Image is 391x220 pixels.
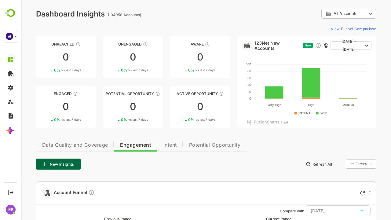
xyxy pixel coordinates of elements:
[300,8,355,20] div: All Accounts
[302,43,307,48] div: This card does not support filter and segments
[294,42,300,49] div: Discover new ICP-fit accounts showing engagement — via intent surges, anonymous website visits, L...
[225,62,230,66] text: 100
[100,68,127,72] div: 0 %
[82,102,142,112] div: 0
[233,40,279,51] a: 123Net New Accounts
[134,91,139,96] div: These accounts are MQAs and can be passed on to Inside Sales
[149,102,209,112] div: 0
[82,86,142,128] a: Potential OpportunityThese accounts are MQAs and can be passed on to Inside Sales00%vs last 7 days
[15,102,75,112] div: 0
[283,44,290,47] span: New
[198,91,203,96] div: These accounts have open opportunities which might be at any of the Sales Stages
[15,9,83,18] div: Dashboard Insights
[15,42,75,46] div: Unreached
[149,52,209,62] div: 0
[52,91,57,96] div: These accounts are warm, further nurturing would qualify them to MQAs
[32,189,73,196] span: Account Funnel
[281,159,313,169] button: Refresh All
[6,33,13,40] div: AI
[314,38,341,53] span: [DATE] - [DATE]
[168,143,219,148] span: Potential Opportunity
[107,68,127,72] span: vs last 7 days
[348,191,349,196] div: More
[226,69,230,73] text: 80
[82,36,142,78] a: UnengagedThese accounts have not shown enough engagement and need nurturing00%vs last 7 days
[289,207,344,215] div: [DATE]
[82,91,142,96] div: Potential Opportunity
[99,143,130,148] span: Engagement
[258,209,283,213] ag: Compare with
[228,97,230,100] text: 0
[122,42,126,47] div: These accounts have not shown enough engagement and need nurturing
[6,188,15,196] button: Logout
[54,42,59,47] div: These accounts have not been engaged with for a defined time period
[334,162,345,166] div: Filters
[86,13,122,17] ag: (104958 Accounts)
[174,117,194,122] span: vs last 7 days
[82,52,142,62] div: 0
[149,91,209,96] div: Active Opportunity
[309,41,350,50] button: [DATE] - [DATE]
[304,11,345,16] div: All Accounts
[246,103,260,107] text: Very High
[67,189,73,196] div: Compare Funnel to any previous dates, and click on any plot in the current funnel to view the det...
[287,103,293,107] text: High
[15,159,59,170] button: New Insights
[100,117,127,122] div: 0 %
[312,11,336,16] span: All Accounts
[40,117,60,122] span: vs last 7 days
[167,68,194,72] div: 0 %
[321,103,333,107] text: Medium
[284,205,349,216] button: [DATE]
[226,76,230,80] text: 60
[15,86,75,128] a: EngagedThese accounts are warm, further nurturing would qualify them to MQAs00%vs last 7 days
[334,159,355,170] div: Filters
[3,7,19,19] img: BambooboxLogoMark.f1c84d78b4c51b1a7b5f700c9845e183.svg
[15,36,75,78] a: UnreachedThese accounts have not been engaged with for a defined time period00%vs last 7 days
[149,86,209,128] a: Active OpportunityThese accounts have open opportunities which might be at any of the Sales Stage...
[107,117,127,122] span: vs last 7 days
[339,191,344,196] div: Refresh
[226,83,230,86] text: 40
[142,143,155,148] span: Intent
[40,68,60,72] span: vs last 7 days
[167,117,194,122] div: 0 %
[33,68,60,72] div: 0 %
[184,42,188,47] div: These accounts have just entered the buying cycle and need further nurturing
[15,52,75,62] div: 0
[82,42,142,46] div: Unengaged
[174,68,194,72] span: vs last 7 days
[226,90,230,94] text: 20
[21,143,86,148] span: Data Quality and Coverage
[307,24,355,34] button: View Funnel Comparison
[149,36,209,78] a: AwareThese accounts have just entered the buying cycle and need further nurturing00%vs last 7 days
[149,42,209,46] div: Aware
[6,205,16,215] div: EB
[33,117,60,122] div: 0 %
[15,91,75,96] div: Engaged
